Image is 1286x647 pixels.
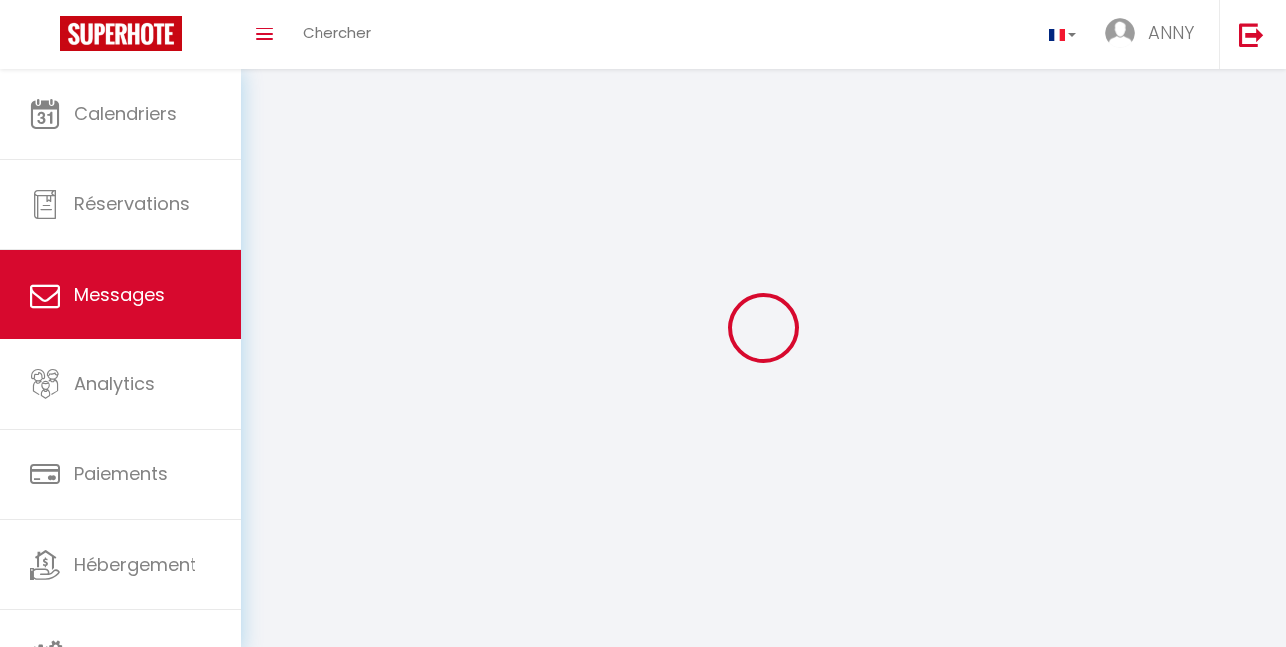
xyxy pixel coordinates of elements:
[1105,18,1135,48] img: ...
[60,16,182,51] img: Super Booking
[303,22,371,43] span: Chercher
[74,192,190,216] span: Réservations
[74,371,155,396] span: Analytics
[1148,20,1194,45] span: ANNY
[1239,22,1264,47] img: logout
[74,101,177,126] span: Calendriers
[74,461,168,486] span: Paiements
[74,552,196,577] span: Hébergement
[74,282,165,307] span: Messages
